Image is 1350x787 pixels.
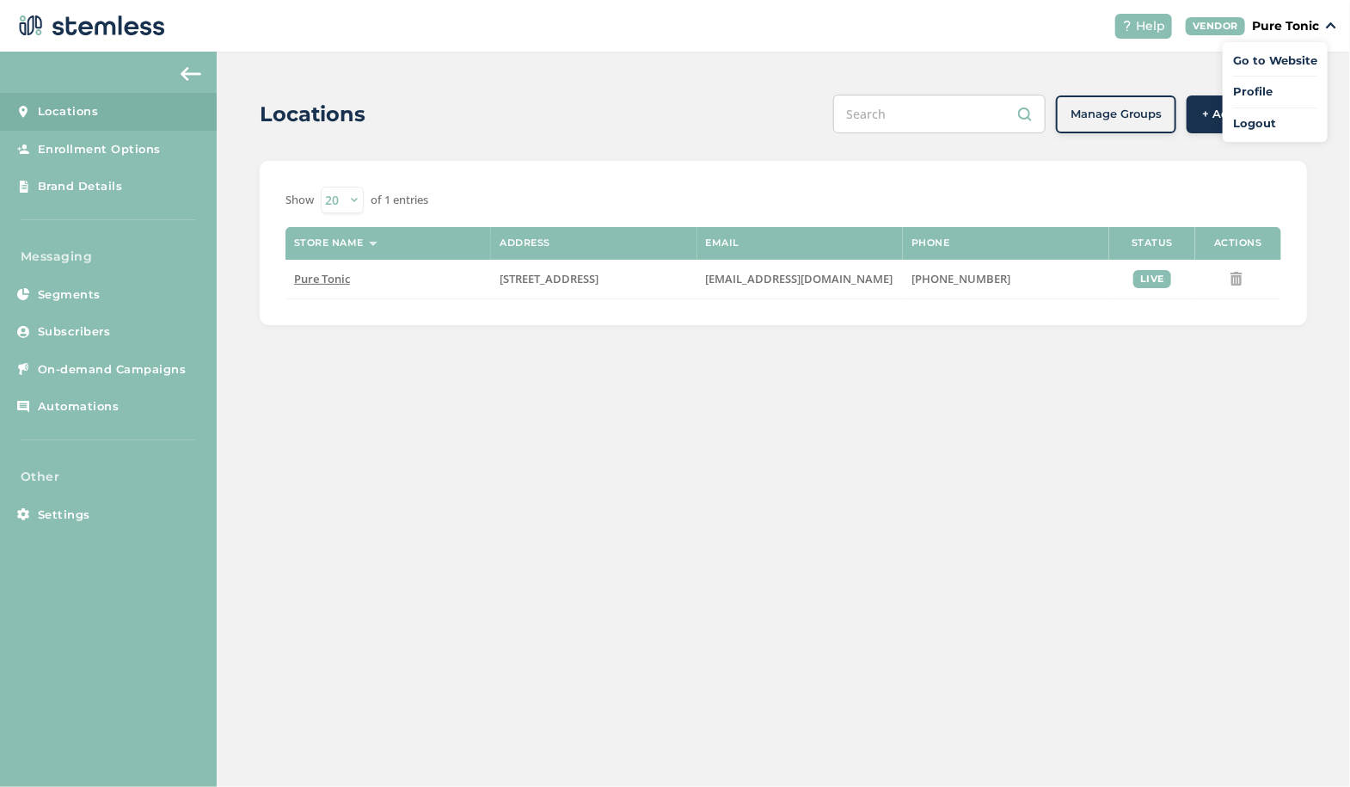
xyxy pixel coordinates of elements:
[181,67,201,81] img: icon-arrow-back-accent-c549486e.svg
[1233,52,1317,70] a: Go to Website
[1136,17,1165,35] span: Help
[38,286,101,304] span: Segments
[1132,237,1173,249] label: Status
[260,99,365,130] h2: Locations
[1133,270,1171,288] div: live
[500,271,598,286] span: [STREET_ADDRESS]
[833,95,1046,133] input: Search
[1187,95,1307,133] button: + Add Location
[1326,22,1336,29] img: icon_down-arrow-small-66adaf34.svg
[38,361,187,378] span: On-demand Campaigns
[500,272,688,286] label: 420 USA Parkway
[706,271,893,286] span: [EMAIL_ADDRESS][DOMAIN_NAME]
[14,9,165,43] img: logo-dark-0685b13c.svg
[500,237,550,249] label: Address
[1122,21,1132,31] img: icon-help-white-03924b79.svg
[1195,227,1281,260] th: Actions
[1056,95,1176,133] button: Manage Groups
[1203,106,1292,123] span: + Add Location
[38,141,161,158] span: Enrollment Options
[38,398,120,415] span: Automations
[38,323,111,341] span: Subscribers
[706,237,740,249] label: Email
[285,192,314,209] label: Show
[911,237,950,249] label: Phone
[1252,17,1319,35] p: Pure Tonic
[294,272,482,286] label: Pure Tonic
[1264,704,1350,787] iframe: Chat Widget
[1233,115,1317,132] a: Logout
[1071,106,1162,123] span: Manage Groups
[294,237,364,249] label: Store name
[38,103,99,120] span: Locations
[706,272,894,286] label: cgamez@puretonicdispensary.com
[38,507,90,524] span: Settings
[294,271,350,286] span: Pure Tonic
[911,271,1010,286] span: [PHONE_NUMBER]
[38,178,123,195] span: Brand Details
[911,272,1101,286] label: (775) 349-2535
[369,242,377,246] img: icon-sort-1e1d7615.svg
[371,192,428,209] label: of 1 entries
[1233,83,1317,101] a: Profile
[1186,17,1245,35] div: VENDOR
